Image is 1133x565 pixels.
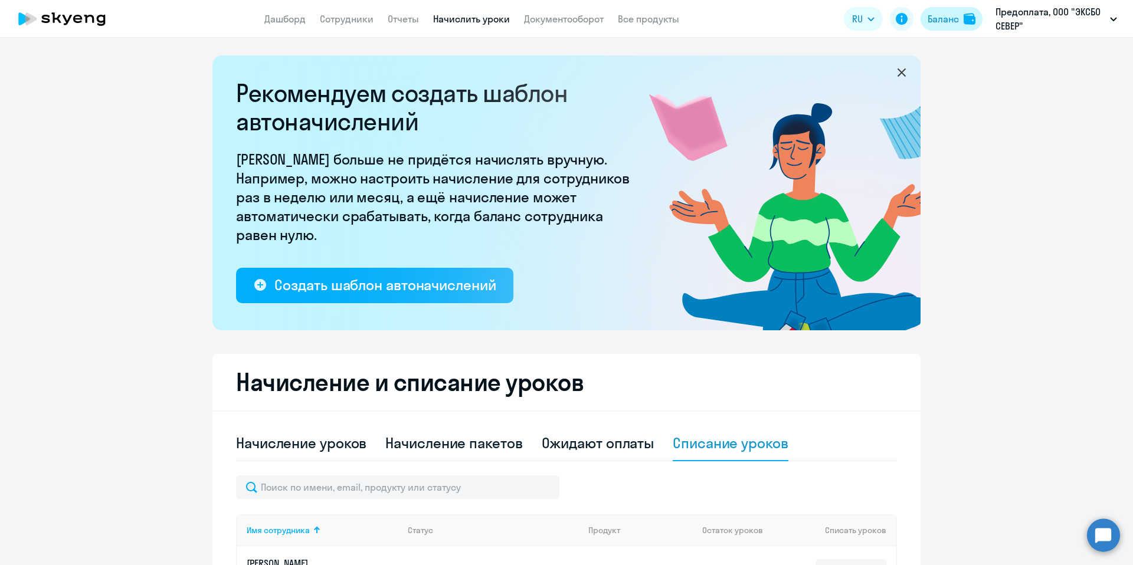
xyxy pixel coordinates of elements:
[524,13,604,25] a: Документооборот
[996,5,1105,33] p: Предоплата, ООО "ЭКСБО СЕВЕР"
[702,525,775,536] div: Остаток уроков
[990,5,1123,33] button: Предоплата, ООО "ЭКСБО СЕВЕР"
[236,433,366,452] div: Начисление уроков
[385,433,522,452] div: Начисление пакетов
[921,7,983,31] button: Балансbalance
[236,150,637,244] p: [PERSON_NAME] больше не придётся начислять вручную. Например, можно настроить начисление для сотр...
[247,525,310,536] div: Имя сотрудника
[852,12,863,26] span: RU
[274,275,496,294] div: Создать шаблон автоначислений
[588,525,620,536] div: Продукт
[702,525,763,536] span: Остаток уроков
[433,13,510,25] a: Начислить уроки
[775,514,896,546] th: Списать уроков
[408,525,579,536] div: Статус
[618,13,679,25] a: Все продукты
[247,525,398,536] div: Имя сотрудника
[542,433,654,452] div: Ожидают оплаты
[236,268,513,303] button: Создать шаблон автоначислений
[236,475,559,499] input: Поиск по имени, email, продукту или статусу
[408,525,433,536] div: Статус
[320,13,374,25] a: Сотрудники
[236,368,897,396] h2: Начисление и списание уроков
[264,13,306,25] a: Дашборд
[844,7,883,31] button: RU
[928,12,959,26] div: Баланс
[673,433,788,452] div: Списание уроков
[236,79,637,136] h2: Рекомендуем создать шаблон автоначислений
[388,13,419,25] a: Отчеты
[964,13,975,25] img: balance
[588,525,693,536] div: Продукт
